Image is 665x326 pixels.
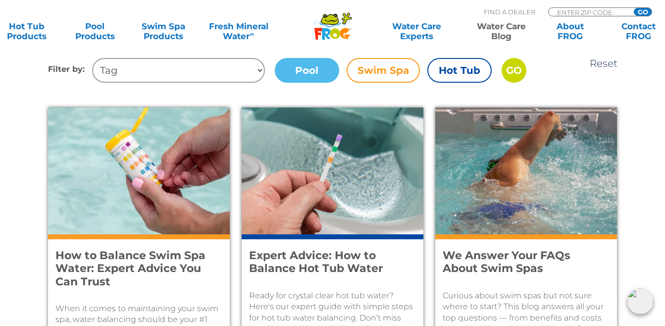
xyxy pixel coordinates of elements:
img: A man swim sin the moving current of a swim spa [435,108,617,234]
input: GO [502,58,526,83]
img: A female's hand dips a test strip into a hot tub. [242,108,423,234]
a: Swim SpaProducts [137,21,190,41]
img: A woman with pink nail polish tests her swim spa with FROG @ease Test Strips [48,108,230,234]
label: Swim Spa [347,58,420,83]
label: Pool [275,58,339,83]
h4: We Answer Your FAQs About Swim Spas [443,249,596,275]
a: Reset [590,57,617,69]
a: Water CareBlog [475,21,528,41]
h4: How to Balance Swim Spa Water: Expert Advice You Can Trust [55,249,209,288]
a: Water CareExperts [373,21,460,41]
sup: ∞ [250,30,254,38]
input: GO [634,8,652,16]
a: ContactFROG [612,21,665,41]
a: AboutFROG [543,21,596,41]
label: Hot Tub [427,58,492,83]
p: Find A Dealer [484,7,535,16]
h4: Expert Advice: How to Balance Hot Tub Water [249,249,403,275]
a: Fresh MineralWater∞ [205,21,271,41]
a: PoolProducts [68,21,121,41]
input: Zip Code Form [556,8,623,16]
img: openIcon [627,288,653,314]
h4: Filter by: [48,58,92,83]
